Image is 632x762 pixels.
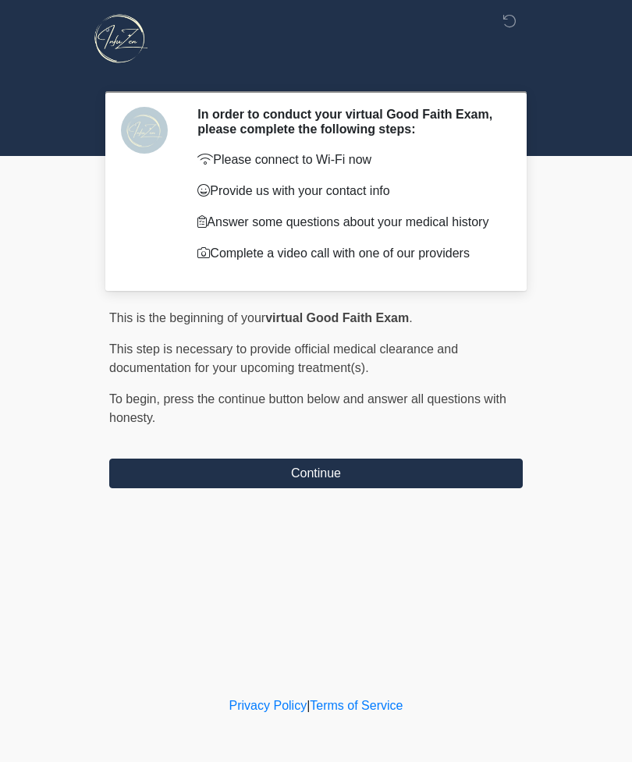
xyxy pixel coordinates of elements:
h2: In order to conduct your virtual Good Faith Exam, please complete the following steps: [197,107,499,136]
a: Terms of Service [310,699,403,712]
a: | [307,699,310,712]
p: Complete a video call with one of our providers [197,244,499,263]
p: Provide us with your contact info [197,182,499,200]
img: InfuZen Health Logo [94,12,147,66]
span: To begin, [109,392,163,406]
p: Answer some questions about your medical history [197,213,499,232]
span: . [409,311,412,324]
strong: virtual Good Faith Exam [265,311,409,324]
a: Privacy Policy [229,699,307,712]
span: This step is necessary to provide official medical clearance and documentation for your upcoming ... [109,342,458,374]
button: Continue [109,459,523,488]
p: Please connect to Wi-Fi now [197,151,499,169]
span: press the continue button below and answer all questions with honesty. [109,392,506,424]
img: Agent Avatar [121,107,168,154]
span: This is the beginning of your [109,311,265,324]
